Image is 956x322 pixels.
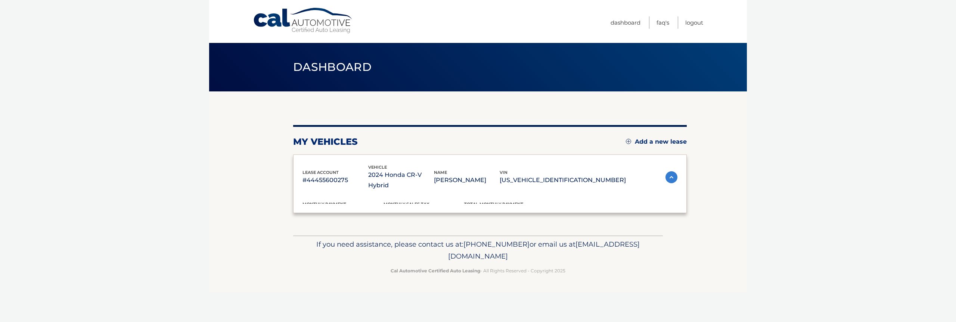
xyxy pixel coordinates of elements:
[298,267,658,275] p: - All Rights Reserved - Copyright 2025
[463,240,530,248] span: [PHONE_NUMBER]
[302,170,339,175] span: lease account
[500,175,626,185] p: [US_VEHICLE_IDENTIFICATION_NUMBER]
[293,136,358,147] h2: my vehicles
[626,139,631,144] img: add.svg
[391,268,480,273] strong: Cal Automotive Certified Auto Leasing
[298,238,658,262] p: If you need assistance, please contact us at: or email us at
[665,171,677,183] img: accordion-active.svg
[434,175,500,185] p: [PERSON_NAME]
[253,7,354,34] a: Cal Automotive
[657,16,669,29] a: FAQ's
[611,16,640,29] a: Dashboard
[293,60,372,74] span: Dashboard
[626,138,687,146] a: Add a new lease
[302,201,346,207] span: Monthly Payment
[368,165,387,170] span: vehicle
[368,170,434,191] p: 2024 Honda CR-V Hybrid
[302,175,368,185] p: #44455600275
[384,201,429,207] span: Monthly sales Tax
[500,170,508,175] span: vin
[685,16,703,29] a: Logout
[464,201,523,207] span: Total Monthly Payment
[434,170,447,175] span: name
